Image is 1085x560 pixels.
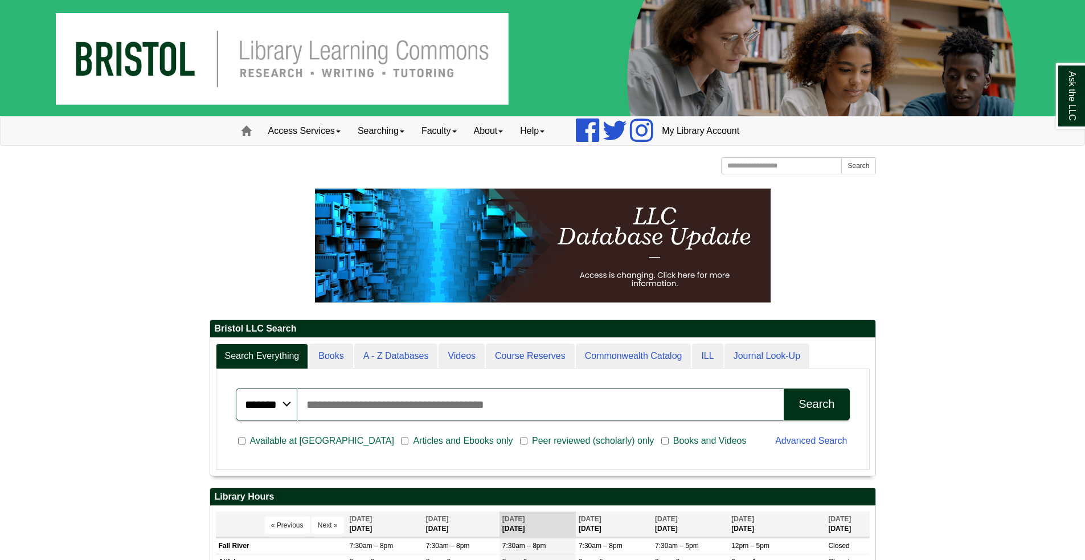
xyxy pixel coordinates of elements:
th: [DATE] [652,512,728,537]
span: [DATE] [731,515,754,523]
input: Books and Videos [661,436,669,446]
span: 7:30am – 8pm [579,542,623,550]
span: [DATE] [579,515,601,523]
span: 12pm – 5pm [731,542,769,550]
th: [DATE] [576,512,652,537]
input: Articles and Ebooks only [401,436,408,446]
span: Books and Videos [669,434,751,448]
div: Search [799,398,834,411]
th: [DATE] [825,512,869,537]
span: [DATE] [350,515,372,523]
span: Available at [GEOGRAPHIC_DATA] [245,434,399,448]
a: Books [309,344,353,369]
span: Peer reviewed (scholarly) only [527,434,658,448]
button: Search [784,389,849,420]
a: Access Services [260,117,349,145]
span: Closed [828,542,849,550]
a: Faculty [413,117,465,145]
h2: Library Hours [210,488,875,506]
a: A - Z Databases [354,344,438,369]
th: [DATE] [499,512,576,537]
a: Search Everything [216,344,309,369]
th: [DATE] [728,512,825,537]
a: Videos [439,344,485,369]
span: Articles and Ebooks only [408,434,517,448]
span: [DATE] [828,515,851,523]
button: Search [841,157,875,174]
button: Next » [312,517,344,534]
th: [DATE] [347,512,423,537]
a: About [465,117,512,145]
span: 7:30am – 5pm [655,542,699,550]
span: [DATE] [502,515,525,523]
a: Course Reserves [486,344,575,369]
input: Available at [GEOGRAPHIC_DATA] [238,436,245,446]
a: Commonwealth Catalog [576,344,691,369]
a: ILL [692,344,723,369]
a: Searching [349,117,413,145]
span: 7:30am – 8pm [426,542,470,550]
img: HTML tutorial [315,189,771,303]
span: [DATE] [426,515,449,523]
span: [DATE] [655,515,678,523]
h2: Bristol LLC Search [210,320,875,338]
input: Peer reviewed (scholarly) only [520,436,527,446]
a: Advanced Search [775,436,847,445]
span: 7:30am – 8pm [502,542,546,550]
a: My Library Account [653,117,748,145]
button: « Previous [265,517,310,534]
a: Journal Look-Up [724,344,809,369]
th: [DATE] [423,512,499,537]
a: Help [511,117,553,145]
span: 7:30am – 8pm [350,542,394,550]
td: Fall River [216,538,347,554]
